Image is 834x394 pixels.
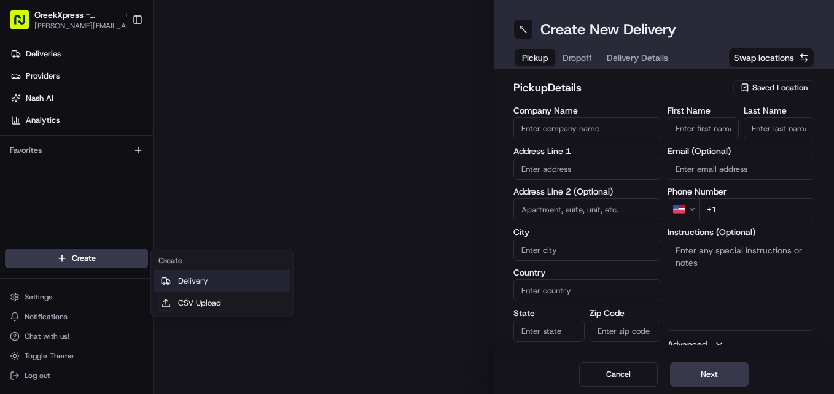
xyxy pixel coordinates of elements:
span: Toggle Theme [25,351,74,361]
button: See all [190,157,224,172]
img: 1736555255976-a54dd68f-1ca7-489b-9aae-adbdc363a1c4 [25,191,34,201]
div: Start new chat [42,117,201,129]
button: Start new chat [209,121,224,136]
span: Saved Location [752,82,808,93]
button: Swap locations [728,48,814,68]
span: Pickup [522,52,548,64]
input: Enter city [513,239,660,261]
div: 📗 [12,242,22,252]
span: Swap locations [734,52,794,64]
input: Apartment, suite, unit, etc. [513,198,660,220]
input: Enter phone number [699,198,814,220]
input: Enter first name [668,117,739,139]
label: Address Line 1 [513,147,660,155]
button: Saved Location [733,79,814,96]
img: 1736555255976-a54dd68f-1ca7-489b-9aae-adbdc363a1c4 [12,117,34,139]
span: Pylon [122,271,149,280]
a: 📗Knowledge Base [7,236,99,258]
input: Enter company name [513,117,660,139]
span: Settings [25,292,52,302]
button: Next [670,362,749,387]
div: Favorites [5,141,148,160]
span: Notifications [25,312,68,322]
label: Last Name [744,106,815,115]
input: Enter zip code [590,320,661,342]
h2: pickup Details [513,79,726,96]
label: Company Name [513,106,660,115]
img: Nash [12,12,37,37]
div: We're available if you need us! [42,129,155,139]
img: Regen Pajulas [12,179,32,198]
label: Zip Code [590,309,661,317]
label: Instructions (Optional) [668,228,814,236]
a: CSV Upload [154,292,290,314]
button: Cancel [579,362,658,387]
label: City [513,228,660,236]
div: Past conversations [12,160,79,169]
label: Advanced [668,338,707,350]
input: Enter country [513,279,660,301]
button: Advanced [668,338,814,350]
label: Country [513,268,660,277]
span: Nash AI [26,93,53,104]
span: Knowledge Base [25,241,94,253]
span: • [92,190,96,200]
label: First Name [668,106,739,115]
input: Enter last name [744,117,815,139]
span: GreekXpress - [GEOGRAPHIC_DATA] [34,9,119,21]
input: Enter address [513,158,660,180]
label: Email (Optional) [668,147,814,155]
input: Enter email address [668,158,814,180]
span: Deliveries [26,48,61,60]
span: Delivery Details [607,52,668,64]
p: Welcome 👋 [12,49,224,69]
span: Analytics [26,115,60,126]
span: API Documentation [116,241,197,253]
span: Create [72,253,96,264]
a: Powered byPylon [87,271,149,280]
input: Clear [32,79,203,92]
div: Create [154,252,290,270]
input: Enter state [513,320,585,342]
span: Providers [26,71,60,82]
span: [PERSON_NAME][EMAIL_ADDRESS][DOMAIN_NAME] [34,21,133,31]
h1: Create New Delivery [540,20,676,39]
div: 💻 [104,242,114,252]
label: Phone Number [668,187,814,196]
span: Log out [25,371,50,380]
span: [DATE] [99,190,124,200]
a: 💻API Documentation [99,236,202,258]
span: Dropoff [563,52,592,64]
a: Delivery [154,270,290,292]
label: State [513,309,585,317]
label: Address Line 2 (Optional) [513,187,660,196]
span: Chat with us! [25,331,69,341]
span: Regen Pajulas [38,190,90,200]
